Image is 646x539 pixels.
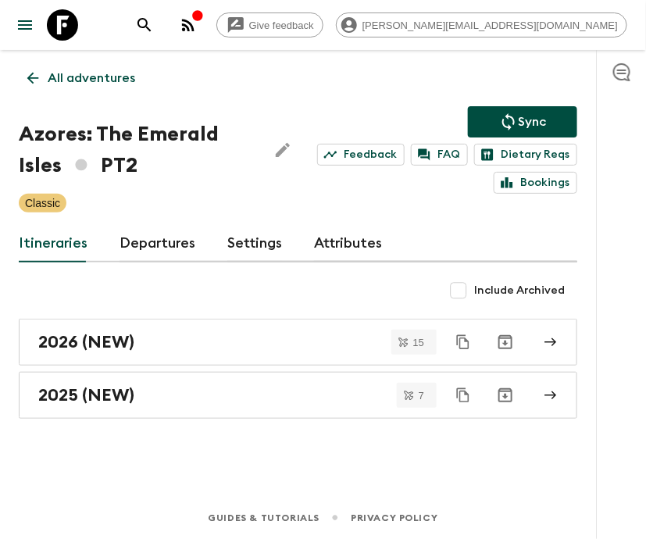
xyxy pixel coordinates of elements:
[490,380,521,411] button: Archive
[411,144,468,166] a: FAQ
[19,372,577,419] a: 2025 (NEW)
[474,144,577,166] a: Dietary Reqs
[409,391,434,401] span: 7
[19,225,88,262] a: Itineraries
[38,332,134,352] h2: 2026 (NEW)
[317,144,405,166] a: Feedback
[19,319,577,366] a: 2026 (NEW)
[120,225,196,262] a: Departures
[354,20,626,31] span: [PERSON_NAME][EMAIL_ADDRESS][DOMAIN_NAME]
[518,112,546,131] p: Sync
[474,283,565,298] span: Include Archived
[38,385,134,405] h2: 2025 (NEW)
[129,9,160,41] button: search adventures
[241,20,323,31] span: Give feedback
[267,119,298,181] button: Edit Adventure Title
[19,62,144,94] a: All adventures
[449,381,477,409] button: Duplicate
[19,119,255,181] h1: Azores: The Emerald Isles PT2
[494,172,577,194] a: Bookings
[227,225,283,262] a: Settings
[9,9,41,41] button: menu
[314,225,383,262] a: Attributes
[208,509,319,527] a: Guides & Tutorials
[216,12,323,37] a: Give feedback
[336,12,627,37] div: [PERSON_NAME][EMAIL_ADDRESS][DOMAIN_NAME]
[468,106,577,137] button: Sync adventure departures to the booking engine
[48,69,135,87] p: All adventures
[449,328,477,356] button: Duplicate
[490,327,521,358] button: Archive
[351,509,437,527] a: Privacy Policy
[404,337,434,348] span: 15
[25,195,60,211] p: Classic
